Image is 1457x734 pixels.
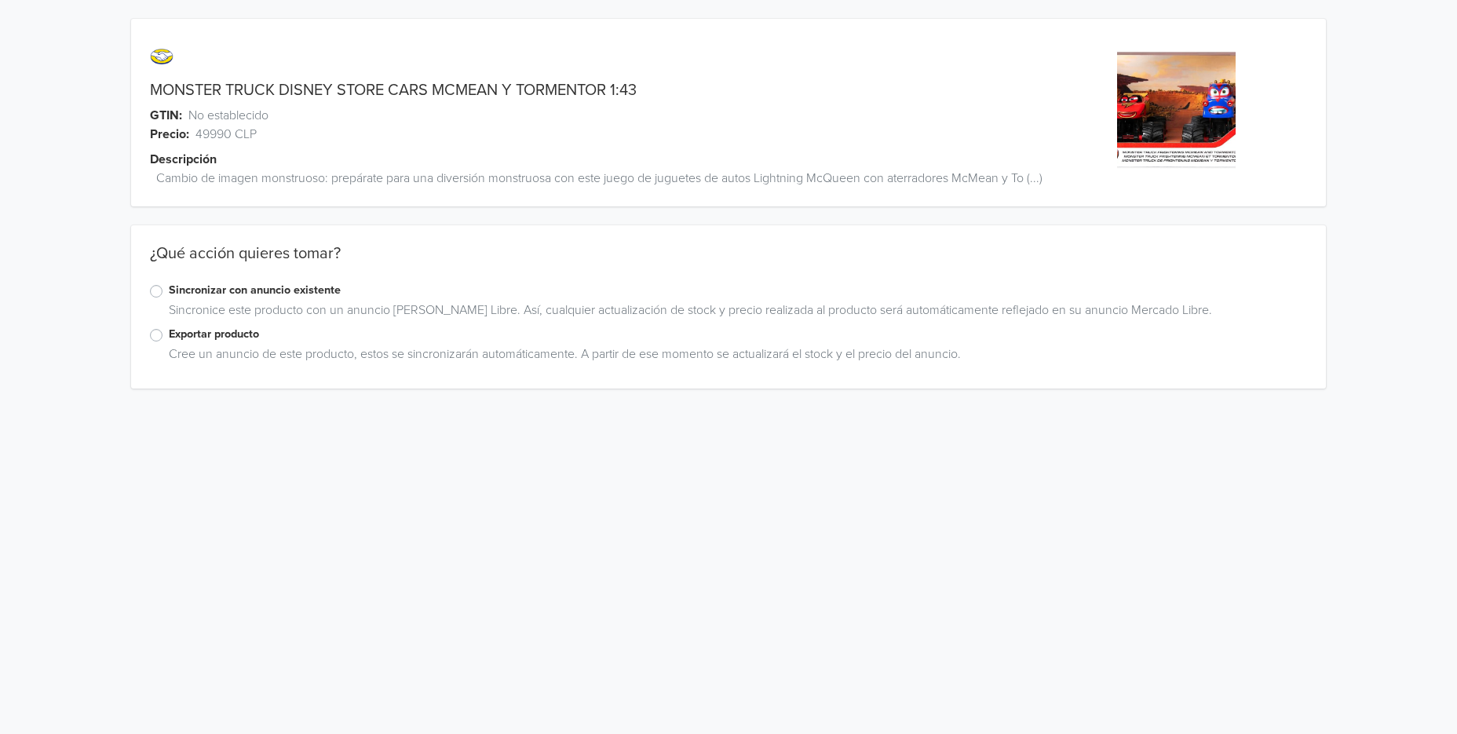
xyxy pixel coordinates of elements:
span: 49990 CLP [195,125,257,144]
div: ¿Qué acción quieres tomar? [131,244,1326,282]
span: Cambio de imagen monstruoso: prepárate para una diversión monstruosa con este juego de juguetes d... [156,169,1043,188]
span: Descripción [150,150,217,169]
label: Sincronizar con anuncio existente [169,282,1307,299]
img: product_image [1117,50,1236,169]
label: Exportar producto [169,326,1307,343]
span: Precio: [150,125,189,144]
div: Sincronice este producto con un anuncio [PERSON_NAME] Libre. Así, cualquier actualización de stoc... [162,301,1307,326]
span: No establecido [188,106,268,125]
a: MONSTER TRUCK DISNEY STORE CARS MCMEAN Y TORMENTOR 1:43 [150,81,637,100]
div: Cree un anuncio de este producto, estos se sincronizarán automáticamente. A partir de ese momento... [162,345,1307,370]
span: GTIN: [150,106,182,125]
